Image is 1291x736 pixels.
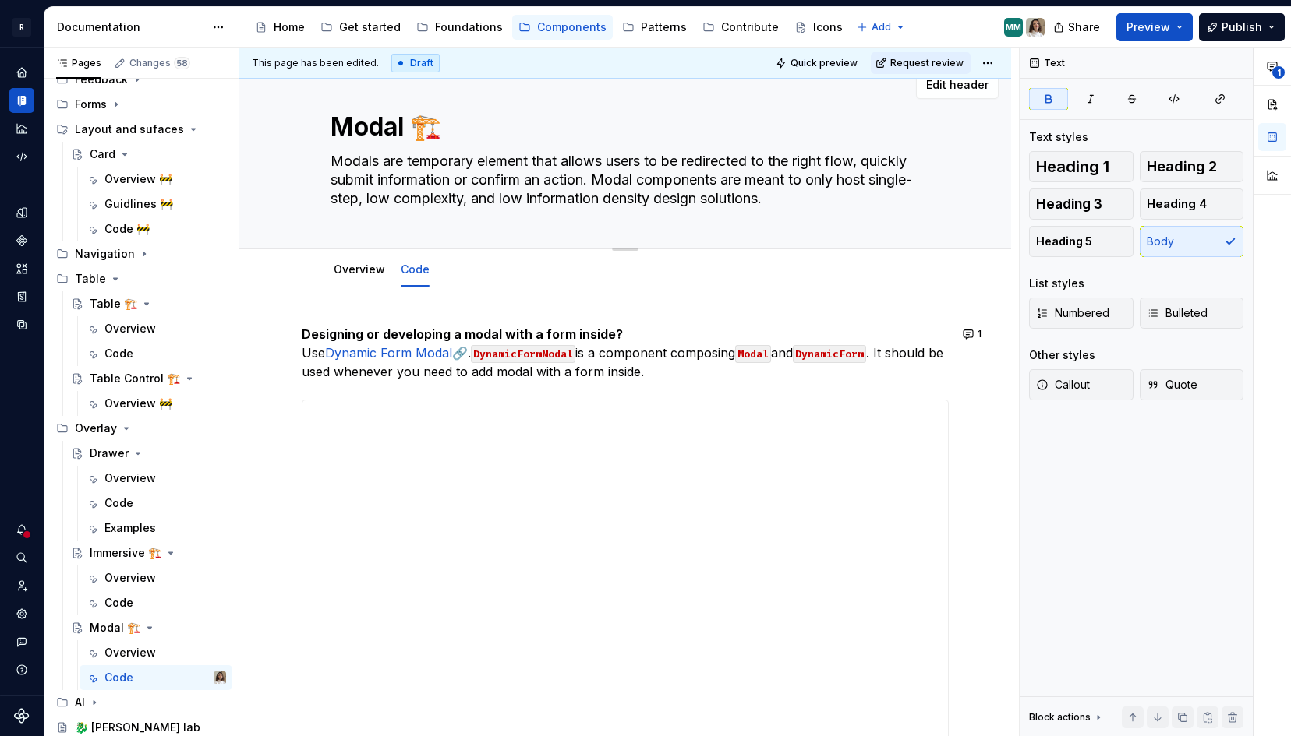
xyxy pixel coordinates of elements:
[1029,129,1088,145] div: Text styles
[104,221,150,237] div: Code 🚧
[50,241,232,266] div: Navigation
[104,670,133,685] div: Code
[249,15,311,40] a: Home
[80,217,232,241] a: Code 🚧
[721,19,779,35] div: Contribute
[791,57,858,69] span: Quick preview
[1045,13,1110,41] button: Share
[90,296,137,312] div: Table 🏗️
[75,72,128,87] div: Feedback
[50,416,232,441] div: Overlay
[9,256,34,281] a: Assets
[1029,711,1091,724] div: Block actions
[9,601,34,626] a: Settings
[249,12,849,43] div: Page tree
[339,19,401,35] div: Get started
[104,470,156,486] div: Overview
[80,466,232,491] a: Overview
[1029,151,1134,182] button: Heading 1
[104,595,133,611] div: Code
[1029,276,1084,291] div: List styles
[1147,159,1217,174] span: Heading 2
[80,391,232,416] a: Overview 🚧
[1147,196,1207,212] span: Heading 4
[471,345,575,363] code: DynamicFormModal
[1222,19,1262,35] span: Publish
[1140,369,1244,400] button: Quote
[50,92,232,117] div: Forms
[104,171,172,187] div: Overview 🚧
[302,325,949,381] p: Use 🔗. is a component composing and . It should be used whenever you need to add modal with a for...
[410,15,509,40] a: Foundations
[1147,377,1197,393] span: Quote
[9,200,34,225] a: Design tokens
[104,396,172,411] div: Overview 🚧
[9,284,34,309] a: Storybook stories
[75,246,135,262] div: Navigation
[788,15,849,40] a: Icons
[394,252,436,285] div: Code
[65,142,232,167] a: Card
[1006,21,1021,33] div: MM
[916,71,999,99] button: Edit header
[1116,13,1193,41] button: Preview
[75,421,117,436] div: Overlay
[75,271,106,287] div: Table
[80,516,232,541] a: Examples
[1029,706,1105,728] div: Block actions
[771,52,865,74] button: Quick preview
[274,19,305,35] div: Home
[1127,19,1170,35] span: Preview
[214,671,226,684] img: Sandrina pereira
[871,52,971,74] button: Request review
[9,116,34,141] a: Analytics
[75,720,200,735] div: 🐉 [PERSON_NAME] lab
[512,15,613,40] a: Components
[1068,19,1100,35] span: Share
[90,545,161,561] div: Immersive 🏗️
[65,615,232,640] a: Modal 🏗️
[9,517,34,542] button: Notifications
[1036,196,1102,212] span: Heading 3
[391,54,440,72] div: Draft
[65,291,232,316] a: Table 🏗️
[9,60,34,85] a: Home
[314,15,407,40] a: Get started
[104,495,133,511] div: Code
[327,252,391,285] div: Overview
[735,345,771,363] code: Modal
[9,144,34,169] div: Code automation
[872,21,891,33] span: Add
[9,629,34,654] button: Contact support
[50,117,232,142] div: Layout and sufaces
[327,108,917,146] textarea: Modal 🏗️
[50,266,232,291] div: Table
[104,570,156,586] div: Overview
[14,708,30,724] a: Supernova Logo
[9,573,34,598] div: Invite team
[1147,305,1208,321] span: Bulleted
[75,121,184,137] div: Layout and sufaces
[90,620,140,636] div: Modal 🏗️
[1036,305,1109,321] span: Numbered
[435,19,503,35] div: Foundations
[80,565,232,590] a: Overview
[302,326,623,342] strong: Designing or developing a modal with a form inside?
[1029,347,1095,363] div: Other styles
[104,346,133,361] div: Code
[616,15,693,40] a: Patterns
[50,67,232,92] div: Feedback
[80,590,232,615] a: Code
[9,312,34,337] a: Data sources
[252,57,379,69] span: This page has been edited.
[9,545,34,570] button: Search ⌘K
[174,57,190,69] span: 58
